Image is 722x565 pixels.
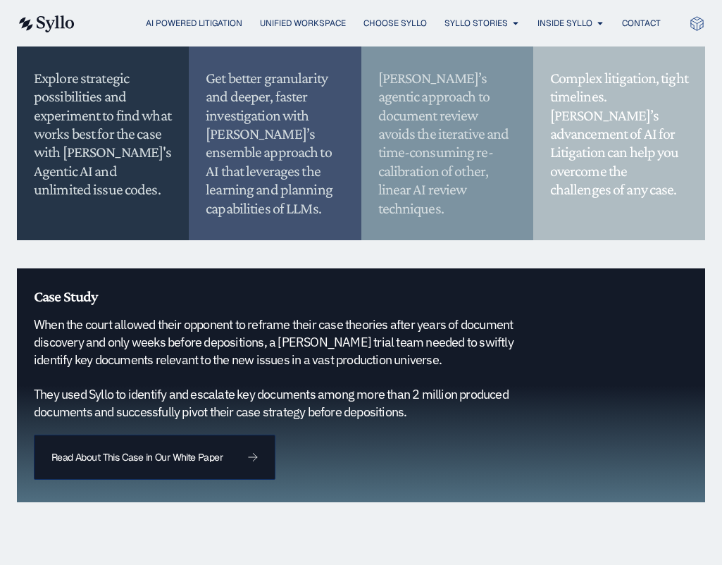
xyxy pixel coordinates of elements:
nav: Menu [103,17,661,30]
a: AI Powered Litigation [146,17,242,30]
h5: Explore strategic possibilities and experiment to find what works best for the case with [PERSON_... [34,69,172,199]
img: syllo [17,15,75,32]
span: Case Study [34,287,97,305]
a: Read About This Case in Our White Paper [34,435,275,480]
a: Syllo Stories [444,17,508,30]
h5: Complex litigation, tight timelines. [PERSON_NAME]’s advancement of AI for Litigation can help yo... [550,69,688,199]
div: Menu Toggle [103,17,661,30]
a: Contact [622,17,661,30]
a: Choose Syllo [363,17,427,30]
h5: [PERSON_NAME]’s agentic approach to document review avoids the iterative and time-consuming re-ca... [378,69,516,218]
h5: Get better granularity and deeper, faster investigation with [PERSON_NAME]’s ensemble approach to... [206,69,344,218]
a: Inside Syllo [537,17,592,30]
h5: When the court allowed their opponent to reframe their case theories after years of document disc... [34,316,530,421]
span: Read About This Case in Our White Paper [51,452,223,462]
a: Unified Workspace [260,17,346,30]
